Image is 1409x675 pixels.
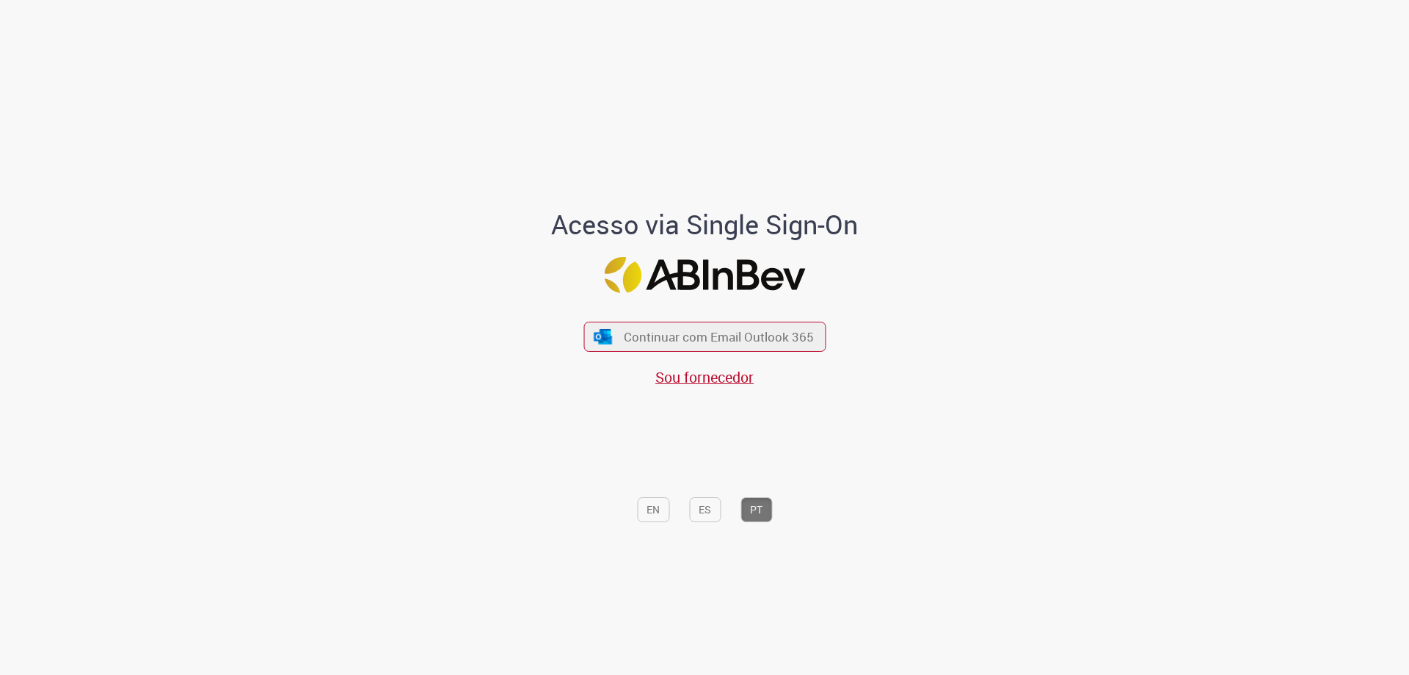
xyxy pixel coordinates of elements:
button: ícone Azure/Microsoft 360 Continuar com Email Outlook 365 [583,322,826,352]
span: Continuar com Email Outlook 365 [624,328,814,345]
button: ES [689,497,721,522]
h1: Acesso via Single Sign-On [501,210,909,239]
img: Logo ABInBev [604,257,805,293]
button: PT [740,497,772,522]
img: ícone Azure/Microsoft 360 [593,329,614,344]
button: EN [637,497,669,522]
a: Sou fornecedor [655,367,754,387]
